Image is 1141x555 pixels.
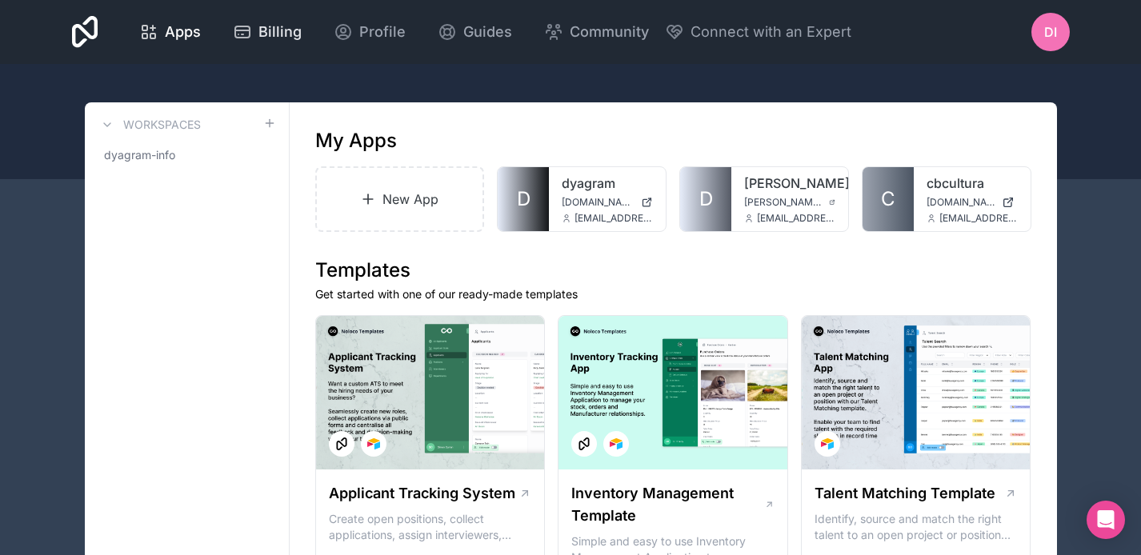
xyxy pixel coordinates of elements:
span: [EMAIL_ADDRESS][DOMAIN_NAME] [575,212,653,225]
div: Open Intercom Messenger [1087,501,1125,539]
a: Community [531,14,662,50]
img: Airtable Logo [821,437,834,450]
span: C [881,186,895,212]
h1: Talent Matching Template [815,482,995,505]
h1: Templates [315,258,1031,283]
img: Airtable Logo [610,437,623,450]
a: dyagram-info [98,141,276,170]
a: cbcultura [927,174,1018,193]
span: Profile [359,21,406,43]
span: Community [570,21,649,43]
a: C [863,167,914,231]
a: [DOMAIN_NAME] [562,196,653,209]
h3: Workspaces [123,117,201,133]
a: [DOMAIN_NAME] [927,196,1018,209]
span: dyagram-info [104,147,175,163]
a: [PERSON_NAME] [744,174,835,193]
span: Guides [463,21,512,43]
a: D [680,167,731,231]
span: D [517,186,530,212]
a: D [498,167,549,231]
h1: My Apps [315,128,397,154]
a: [PERSON_NAME][DOMAIN_NAME] [744,196,835,209]
span: DI [1044,22,1057,42]
h1: Inventory Management Template [571,482,763,527]
p: Create open positions, collect applications, assign interviewers, centralise candidate feedback a... [329,511,532,543]
span: [EMAIL_ADDRESS][DOMAIN_NAME] [757,212,835,225]
span: Connect with an Expert [691,21,851,43]
span: [DOMAIN_NAME] [927,196,995,209]
a: Billing [220,14,314,50]
span: [EMAIL_ADDRESS][DOMAIN_NAME] [939,212,1018,225]
a: Profile [321,14,418,50]
span: [PERSON_NAME][DOMAIN_NAME] [744,196,823,209]
img: Airtable Logo [367,437,380,450]
span: Billing [258,21,302,43]
h1: Applicant Tracking System [329,482,515,505]
span: D [699,186,713,212]
p: Identify, source and match the right talent to an open project or position with our Talent Matchi... [815,511,1018,543]
span: [DOMAIN_NAME] [562,196,635,209]
span: Apps [165,21,201,43]
button: Connect with an Expert [665,21,851,43]
a: Guides [425,14,525,50]
a: New App [315,166,485,232]
p: Get started with one of our ready-made templates [315,286,1031,302]
a: dyagram [562,174,653,193]
a: Apps [126,14,214,50]
a: Workspaces [98,115,201,134]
